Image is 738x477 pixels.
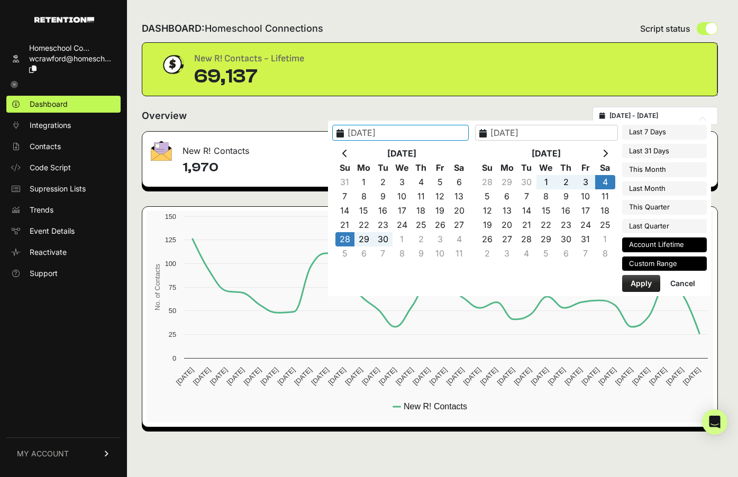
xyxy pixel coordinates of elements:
th: We [536,161,556,175]
td: 13 [450,189,469,204]
td: 28 [517,232,536,246]
td: 27 [450,218,469,232]
td: 2 [412,232,431,246]
img: fa-envelope-19ae18322b30453b285274b1b8af3d052b27d846a4fbe8435d1a52b978f639a2.png [151,141,172,161]
td: 5 [478,189,497,204]
text: [DATE] [242,366,263,387]
td: 18 [595,204,615,218]
text: [DATE] [175,366,195,387]
td: 4 [412,175,431,189]
th: Fr [576,161,595,175]
td: 1 [354,175,373,189]
th: Su [478,161,497,175]
td: 3 [431,232,450,246]
td: 6 [556,246,576,261]
div: 69,137 [194,66,304,87]
button: Cancel [662,275,704,292]
text: [DATE] [225,366,246,387]
td: 31 [335,175,354,189]
a: Integrations [6,117,121,134]
td: 6 [450,175,469,189]
th: Su [335,161,354,175]
td: 7 [517,189,536,204]
text: New R! Contacts [404,402,467,411]
div: Open Intercom Messenger [702,409,727,435]
a: Homeschool Co... wcrawford@homesch... [6,40,121,78]
text: 75 [169,283,176,291]
li: This Quarter [622,200,707,215]
td: 9 [556,189,576,204]
text: [DATE] [529,366,550,387]
text: 0 [172,354,176,362]
td: 8 [354,189,373,204]
a: Contacts [6,138,121,155]
text: [DATE] [681,366,702,387]
span: Code Script [30,162,71,173]
span: MY ACCOUNT [17,448,69,459]
td: 29 [536,232,556,246]
text: [DATE] [428,366,449,387]
td: 25 [595,218,615,232]
span: Trends [30,205,53,215]
text: [DATE] [377,366,398,387]
text: [DATE] [479,366,499,387]
a: Support [6,265,121,282]
td: 10 [431,246,450,261]
th: We [393,161,412,175]
td: 19 [431,204,450,218]
li: Last 31 Days [622,144,707,159]
text: [DATE] [309,366,330,387]
td: 24 [576,218,595,232]
td: 26 [478,232,497,246]
th: [DATE] [354,146,450,161]
td: 16 [373,204,393,218]
th: Sa [450,161,469,175]
td: 3 [393,175,412,189]
li: Custom Range [622,256,707,271]
th: Tu [517,161,536,175]
text: [DATE] [360,366,381,387]
a: Code Script [6,159,121,176]
td: 9 [373,189,393,204]
td: 26 [431,218,450,232]
text: [DATE] [546,366,567,387]
text: [DATE] [563,366,584,387]
a: Event Details [6,223,121,240]
a: Dashboard [6,96,121,113]
td: 7 [335,189,354,204]
li: This Month [622,162,707,177]
td: 1 [595,232,615,246]
td: 3 [497,246,517,261]
td: 27 [497,232,517,246]
td: 8 [536,189,556,204]
span: Integrations [30,120,71,131]
td: 4 [517,246,536,261]
td: 29 [354,232,373,246]
span: Reactivate [30,247,67,258]
td: 23 [373,218,393,232]
text: [DATE] [326,366,347,387]
text: [DATE] [664,366,685,387]
text: 50 [169,307,176,315]
text: No. of Contacts [153,264,161,310]
text: [DATE] [293,366,313,387]
span: Dashboard [30,99,68,109]
td: 14 [517,204,536,218]
text: [DATE] [276,366,296,387]
text: [DATE] [631,366,651,387]
span: Support [30,268,58,279]
span: Contacts [30,141,61,152]
td: 20 [450,204,469,218]
td: 14 [335,204,354,218]
img: dollar-coin-05c43ed7efb7bc0c12610022525b4bbbb207c7efeef5aecc26f025e68dcafac9.png [159,51,186,78]
span: wcrawford@homesch... [29,54,111,63]
td: 28 [335,232,354,246]
td: 16 [556,204,576,218]
text: 25 [169,331,176,338]
text: 125 [165,236,176,244]
text: [DATE] [259,366,279,387]
td: 5 [431,175,450,189]
td: 11 [450,246,469,261]
td: 25 [412,218,431,232]
span: Event Details [30,226,75,236]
